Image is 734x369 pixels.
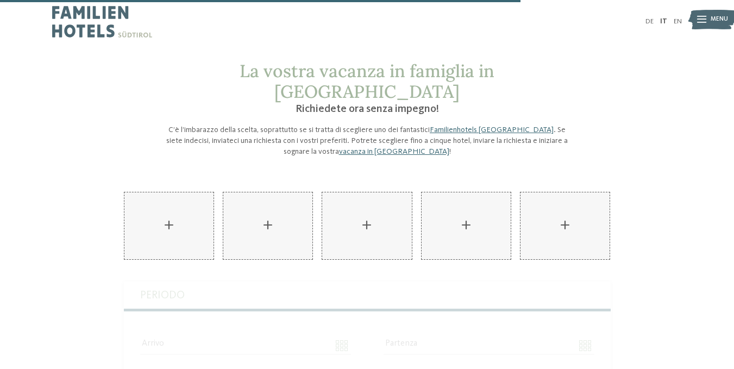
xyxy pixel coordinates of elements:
[711,15,728,24] span: Menu
[430,126,554,134] a: Familienhotels [GEOGRAPHIC_DATA]
[674,18,682,25] a: EN
[296,104,439,115] span: Richiedete ora senza impegno!
[339,148,449,155] a: vacanza in [GEOGRAPHIC_DATA]
[645,18,654,25] a: DE
[240,60,494,103] span: La vostra vacanza in famiglia in [GEOGRAPHIC_DATA]
[660,18,667,25] a: IT
[161,124,574,157] p: C’è l’imbarazzo della scelta, soprattutto se si tratta di scegliere uno dei fantastici . Se siete...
